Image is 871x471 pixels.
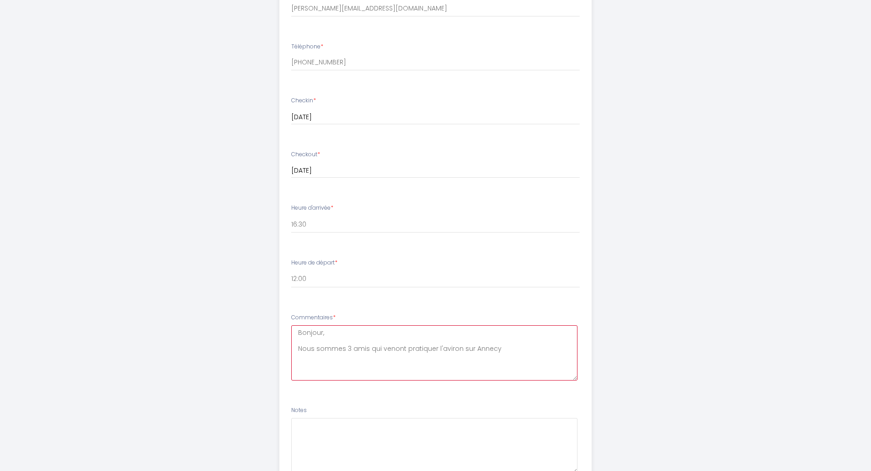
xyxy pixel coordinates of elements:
label: Heure d'arrivée [291,204,333,212]
label: Checkout [291,150,320,159]
label: Notes [291,406,307,415]
label: Heure de départ [291,259,337,267]
label: Téléphone [291,42,323,51]
label: Commentaires [291,313,336,322]
label: Checkin [291,96,316,105]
